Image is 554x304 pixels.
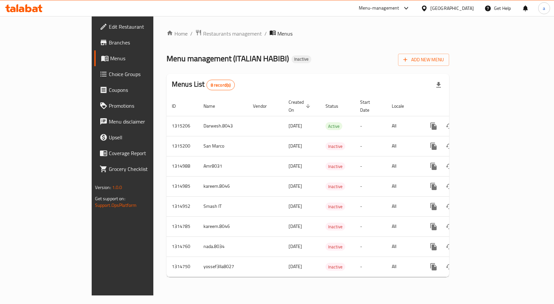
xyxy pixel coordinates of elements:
[325,143,345,150] span: Inactive
[325,203,345,210] span: Inactive
[203,30,262,38] span: Restaurants management
[198,156,248,176] td: Amr8031
[442,138,457,154] button: Change Status
[109,149,179,157] span: Coverage Report
[207,82,235,88] span: 8 record(s)
[195,29,262,38] a: Restaurants management
[95,194,125,203] span: Get support on:
[442,199,457,214] button: Change Status
[109,70,179,78] span: Choice Groups
[109,102,179,110] span: Promotions
[386,216,420,236] td: All
[198,176,248,196] td: kareem.8046
[94,82,184,98] a: Coupons
[426,138,442,154] button: more
[392,102,413,110] span: Locale
[386,176,420,196] td: All
[167,96,494,277] table: enhanced table
[167,51,289,66] span: Menu management ( ITALIAN HABIBI )
[198,236,248,257] td: nada.8034
[264,30,267,38] li: /
[289,262,302,271] span: [DATE]
[386,136,420,156] td: All
[359,4,399,12] div: Menu-management
[426,158,442,174] button: more
[442,179,457,194] button: Change Status
[355,176,386,196] td: -
[198,116,248,136] td: Darwesh.8043
[172,79,235,90] h2: Menus List
[325,263,345,271] span: Inactive
[94,50,184,66] a: Menus
[426,219,442,235] button: more
[94,129,184,145] a: Upsell
[292,56,311,62] span: Inactive
[426,239,442,255] button: more
[109,118,179,125] span: Menu disclaimer
[386,236,420,257] td: All
[198,136,248,156] td: San Marco
[198,216,248,236] td: kareem.8046
[206,80,235,90] div: Total records count
[426,179,442,194] button: more
[325,102,347,110] span: Status
[95,183,111,192] span: Version:
[112,183,122,192] span: 1.0.0
[325,182,345,190] div: Inactive
[289,182,302,190] span: [DATE]
[442,158,457,174] button: Change Status
[277,30,292,38] span: Menus
[543,5,545,12] span: a
[94,161,184,177] a: Grocery Checklist
[203,102,224,110] span: Name
[355,156,386,176] td: -
[109,165,179,173] span: Grocery Checklist
[95,201,137,209] a: Support.OpsPlatform
[94,66,184,82] a: Choice Groups
[253,102,275,110] span: Vendor
[325,223,345,231] span: Inactive
[289,202,302,210] span: [DATE]
[289,142,302,150] span: [DATE]
[430,5,474,12] div: [GEOGRAPHIC_DATA]
[110,54,179,62] span: Menus
[94,145,184,161] a: Coverage Report
[420,96,494,116] th: Actions
[431,77,446,93] div: Export file
[325,243,345,251] span: Inactive
[289,122,302,130] span: [DATE]
[94,35,184,50] a: Branches
[289,98,312,114] span: Created On
[325,123,342,130] span: Active
[386,116,420,136] td: All
[325,162,345,170] div: Inactive
[442,219,457,235] button: Change Status
[325,142,345,150] div: Inactive
[426,199,442,214] button: more
[360,98,379,114] span: Start Date
[109,133,179,141] span: Upsell
[442,118,457,134] button: Change Status
[398,54,449,66] button: Add New Menu
[198,196,248,216] td: Smash IT
[167,29,449,38] nav: breadcrumb
[386,156,420,176] td: All
[355,216,386,236] td: -
[426,259,442,275] button: more
[355,236,386,257] td: -
[325,122,342,130] div: Active
[442,259,457,275] button: Change Status
[289,242,302,251] span: [DATE]
[355,136,386,156] td: -
[355,116,386,136] td: -
[355,196,386,216] td: -
[109,23,179,31] span: Edit Restaurant
[403,56,444,64] span: Add New Menu
[109,39,179,46] span: Branches
[94,98,184,114] a: Promotions
[289,222,302,231] span: [DATE]
[355,257,386,277] td: -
